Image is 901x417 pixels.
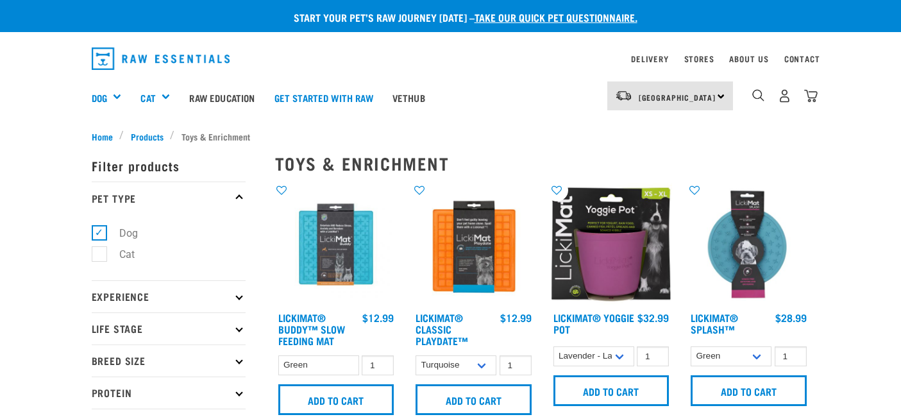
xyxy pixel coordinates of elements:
[131,130,164,143] span: Products
[140,90,155,105] a: Cat
[687,183,810,306] img: Lickimat Splash Turquoise 570x570 crop top
[99,225,143,241] label: Dog
[615,90,632,101] img: van-moving.png
[92,130,810,143] nav: breadcrumbs
[275,183,398,306] img: Buddy Turquoise
[92,149,246,182] p: Filter products
[684,56,714,61] a: Stores
[500,355,532,375] input: 1
[92,130,120,143] a: Home
[92,280,246,312] p: Experience
[804,89,818,103] img: home-icon@2x.png
[475,14,637,20] a: take our quick pet questionnaire.
[362,312,394,323] div: $12.99
[275,153,810,173] h2: Toys & Enrichment
[778,89,791,103] img: user.png
[691,375,807,406] input: Add to cart
[752,89,764,101] img: home-icon-1@2x.png
[631,56,668,61] a: Delivery
[92,377,246,409] p: Protein
[278,384,394,415] input: Add to cart
[81,42,820,75] nav: dropdown navigation
[99,246,140,262] label: Cat
[637,312,669,323] div: $32.99
[92,312,246,345] p: Life Stage
[775,346,807,366] input: 1
[265,72,383,123] a: Get started with Raw
[729,56,768,61] a: About Us
[92,47,230,70] img: Raw Essentials Logo
[550,183,673,306] img: Yoggie pot packaging purple 2
[180,72,264,123] a: Raw Education
[92,345,246,377] p: Breed Size
[412,183,535,306] img: LM Playdate Orange 570x570 crop top
[784,56,820,61] a: Contact
[124,130,170,143] a: Products
[553,314,634,332] a: LickiMat® Yoggie Pot
[775,312,807,323] div: $28.99
[416,314,468,343] a: LickiMat® Classic Playdate™
[639,95,716,99] span: [GEOGRAPHIC_DATA]
[278,314,345,343] a: LickiMat® Buddy™ Slow Feeding Mat
[691,314,738,332] a: LickiMat® Splash™
[637,346,669,366] input: 1
[500,312,532,323] div: $12.99
[362,355,394,375] input: 1
[383,72,435,123] a: Vethub
[553,375,669,406] input: Add to cart
[92,130,113,143] span: Home
[416,384,532,415] input: Add to cart
[92,182,246,214] p: Pet Type
[92,90,107,105] a: Dog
